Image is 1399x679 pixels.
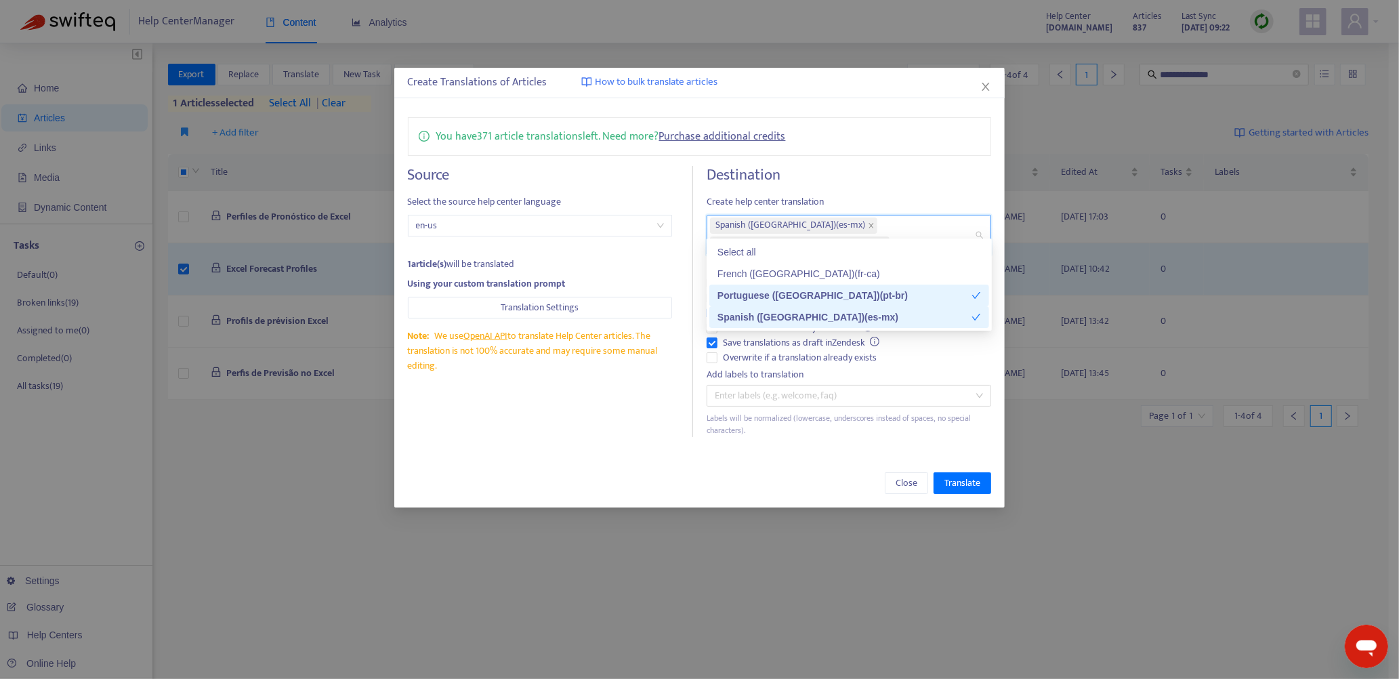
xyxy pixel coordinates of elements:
div: will be translated [408,257,672,272]
span: info-circle [419,128,430,142]
span: How to bulk translate articles [596,75,718,90]
span: Create help center translation [707,194,992,209]
span: Close [896,476,917,491]
div: Create Translations of Articles [408,75,992,91]
div: Portuguese ([GEOGRAPHIC_DATA]) ( pt-br ) [717,288,972,303]
div: We use to translate Help Center articles. The translation is not 100% accurate and may require so... [408,329,672,373]
span: Spanish ([GEOGRAPHIC_DATA]) ( es-mx ) [715,218,865,234]
div: Spanish ([GEOGRAPHIC_DATA]) ( es-mx ) [717,310,972,325]
span: close [868,222,875,229]
iframe: Button to launch messaging window [1345,625,1388,668]
span: close [980,81,991,92]
a: How to bulk translate articles [581,75,718,90]
span: Translation Settings [501,300,579,315]
button: Close [885,472,928,494]
span: check [972,312,981,322]
span: check [972,291,981,300]
button: Translation Settings [408,297,672,318]
div: Select all [717,245,981,260]
span: info-circle [870,337,879,346]
p: You have 371 article translations left. Need more? [436,128,786,145]
span: Translate [944,476,980,491]
span: Portuguese ([GEOGRAPHIC_DATA]) ( pt-br ) [715,236,877,253]
a: Purchase additional credits [659,127,786,146]
div: Labels will be normalized (lowercase, underscores instead of spaces, no special characters). [707,412,992,438]
button: Translate [934,472,991,494]
span: en-us [416,215,664,236]
h4: Destination [707,166,992,184]
div: Select all [709,241,989,263]
a: OpenAI API [463,328,507,344]
button: Close [978,79,993,94]
div: Using your custom translation prompt [408,276,672,291]
span: Save translations as draft in Zendesk [717,335,885,350]
div: French ([GEOGRAPHIC_DATA]) ( fr-ca ) [717,266,981,281]
span: Select the source help center language [408,194,672,209]
span: Note: [408,328,430,344]
h4: Source [408,166,672,184]
span: Overwrite if a translation already exists [717,350,882,365]
div: Add labels to translation [707,367,992,382]
img: image-link [581,77,592,87]
strong: 1 article(s) [408,256,447,272]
